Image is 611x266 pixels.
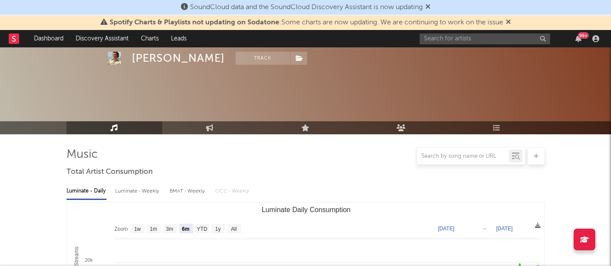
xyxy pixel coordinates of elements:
div: Luminate - Weekly [115,184,161,199]
text: All [231,226,237,232]
text: Luminate Daily Consumption [261,206,351,213]
span: Total Artist Consumption [67,167,153,177]
div: BMAT - Weekly [170,184,207,199]
span: SoundCloud data and the SoundCloud Discovery Assistant is now updating [190,4,423,11]
text: [DATE] [496,226,513,232]
text: 1m [150,226,157,232]
text: 1w [134,226,141,232]
div: Luminate - Daily [67,184,107,199]
text: → [482,226,487,232]
a: Dashboard [28,30,70,47]
text: 6m [182,226,189,232]
input: Search for artists [420,33,550,44]
button: Track [236,52,290,65]
text: 20k [85,257,93,263]
text: YTD [197,226,207,232]
span: : Some charts are now updating. We are continuing to work on the issue [110,19,503,26]
button: 99+ [575,35,581,42]
span: Dismiss [425,4,431,11]
input: Search by song name or URL [417,153,509,160]
a: Leads [165,30,193,47]
div: [PERSON_NAME] [132,52,225,65]
span: Dismiss [506,19,511,26]
a: Charts [135,30,165,47]
text: 3m [166,226,173,232]
text: Zoom [114,226,128,232]
text: 1y [215,226,220,232]
a: Discovery Assistant [70,30,135,47]
span: Spotify Charts & Playlists not updating on Sodatone [110,19,279,26]
text: [DATE] [438,226,454,232]
div: 99 + [578,32,589,39]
